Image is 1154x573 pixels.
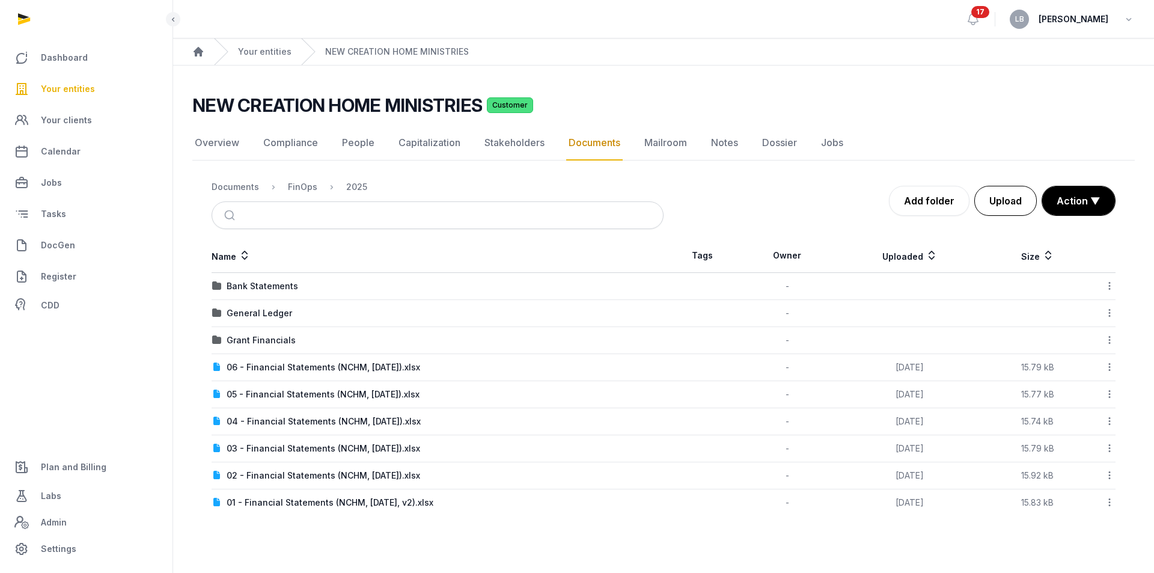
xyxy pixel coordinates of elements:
span: [DATE] [896,497,924,507]
td: - [741,300,834,327]
a: Dashboard [10,43,163,72]
span: Labs [41,489,61,503]
span: Dashboard [41,51,88,65]
td: 15.77 kB [986,381,1089,408]
img: document.svg [212,471,222,480]
button: Upload [974,186,1037,216]
div: 05 - Financial Statements (NCHM, [DATE]).xlsx [227,388,420,400]
a: Register [10,262,163,291]
a: DocGen [10,231,163,260]
div: General Ledger [227,307,292,319]
span: Your clients [41,113,92,127]
th: Name [212,239,664,273]
span: Settings [41,542,76,556]
img: document.svg [212,444,222,453]
a: Overview [192,126,242,161]
button: Submit [217,202,245,228]
a: Mailroom [642,126,689,161]
div: Documents [212,181,259,193]
span: [PERSON_NAME] [1039,12,1108,26]
span: Admin [41,515,67,530]
td: - [741,435,834,462]
a: Admin [10,510,163,535]
span: LB [1015,16,1024,23]
a: Dossier [760,126,799,161]
th: Uploaded [834,239,986,273]
a: NEW CREATION HOME MINISTRIES [325,46,469,58]
td: 15.79 kB [986,354,1089,381]
div: 03 - Financial Statements (NCHM, [DATE]).xlsx [227,443,420,455]
span: DocGen [41,238,75,253]
span: Plan and Billing [41,460,106,474]
a: Your clients [10,106,163,135]
a: Plan and Billing [10,453,163,482]
td: - [741,327,834,354]
a: Settings [10,535,163,563]
a: Stakeholders [482,126,547,161]
td: - [741,489,834,516]
span: [DATE] [896,470,924,480]
td: 15.83 kB [986,489,1089,516]
img: document.svg [212,417,222,426]
a: Jobs [10,168,163,197]
div: 2025 [346,181,367,193]
div: 01 - Financial Statements (NCHM, [DATE], v2).xlsx [227,497,433,509]
th: Tags [664,239,741,273]
a: Labs [10,482,163,510]
span: 17 [971,6,989,18]
img: document.svg [212,363,222,372]
div: 04 - Financial Statements (NCHM, [DATE]).xlsx [227,415,421,427]
span: Your entities [41,82,95,96]
a: Tasks [10,200,163,228]
button: Action ▼ [1042,186,1115,215]
a: Your entities [10,75,163,103]
a: Your entities [238,46,292,58]
td: - [741,273,834,300]
td: 15.92 kB [986,462,1089,489]
span: CDD [41,298,60,313]
th: Owner [741,239,834,273]
span: [DATE] [896,362,924,372]
span: Register [41,269,76,284]
span: Tasks [41,207,66,221]
div: 06 - Financial Statements (NCHM, [DATE]).xlsx [227,361,420,373]
a: Jobs [819,126,846,161]
div: Grant Financials [227,334,296,346]
div: 02 - Financial Statements (NCHM, [DATE]).xlsx [227,470,420,482]
span: [DATE] [896,389,924,399]
h2: NEW CREATION HOME MINISTRIES [192,94,482,116]
span: [DATE] [896,443,924,453]
a: Calendar [10,137,163,166]
nav: Breadcrumb [212,173,664,201]
nav: Tabs [192,126,1135,161]
a: People [340,126,377,161]
button: LB [1010,10,1029,29]
img: document.svg [212,498,222,507]
img: folder.svg [212,308,222,318]
span: Customer [487,97,533,113]
td: - [741,408,834,435]
td: 15.74 kB [986,408,1089,435]
a: CDD [10,293,163,317]
span: [DATE] [896,416,924,426]
td: 15.79 kB [986,435,1089,462]
nav: Breadcrumb [173,38,1154,66]
img: folder.svg [212,281,222,291]
img: document.svg [212,390,222,399]
a: Capitalization [396,126,463,161]
td: - [741,381,834,408]
a: Compliance [261,126,320,161]
td: - [741,462,834,489]
td: - [741,354,834,381]
span: Calendar [41,144,81,159]
th: Size [986,239,1089,273]
a: Notes [709,126,740,161]
img: folder.svg [212,336,222,345]
span: Jobs [41,176,62,190]
div: FinOps [288,181,317,193]
a: Add folder [889,186,969,216]
div: Bank Statements [227,280,298,292]
a: Documents [566,126,623,161]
